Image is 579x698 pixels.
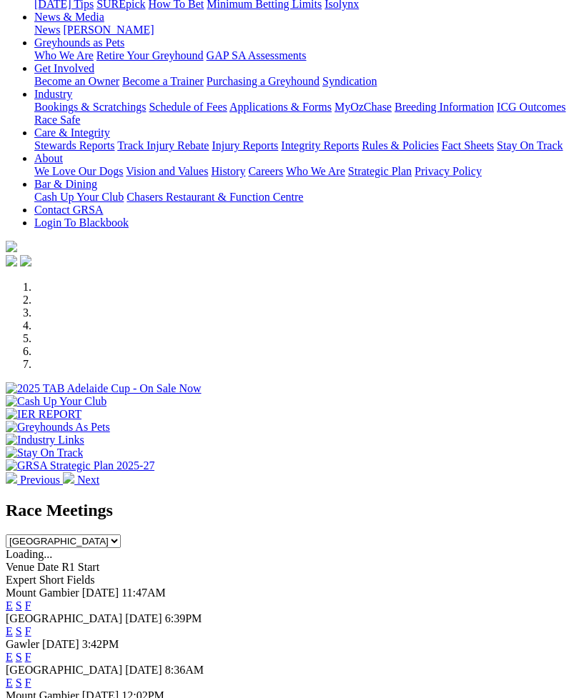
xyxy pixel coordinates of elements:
[125,664,162,676] span: [DATE]
[34,62,94,74] a: Get Involved
[248,165,283,177] a: Careers
[34,24,573,36] div: News & Media
[348,165,412,177] a: Strategic Plan
[122,587,166,599] span: 11:47AM
[6,421,110,434] img: Greyhounds As Pets
[61,561,99,573] span: R1 Start
[395,101,494,113] a: Breeding Information
[415,165,482,177] a: Privacy Policy
[149,101,227,113] a: Schedule of Fees
[6,638,39,650] span: Gawler
[6,574,36,586] span: Expert
[82,638,119,650] span: 3:42PM
[34,178,97,190] a: Bar & Dining
[229,101,332,113] a: Applications & Forms
[25,625,31,637] a: F
[34,75,573,88] div: Get Involved
[34,24,60,36] a: News
[322,75,377,87] a: Syndication
[6,612,122,624] span: [GEOGRAPHIC_DATA]
[16,599,22,612] a: S
[122,75,204,87] a: Become a Trainer
[497,139,563,151] a: Stay On Track
[6,548,52,560] span: Loading...
[362,139,439,151] a: Rules & Policies
[34,101,573,126] div: Industry
[34,204,103,216] a: Contact GRSA
[39,574,64,586] span: Short
[127,191,303,203] a: Chasers Restaurant & Function Centre
[63,472,74,484] img: chevron-right-pager-white.svg
[63,24,154,36] a: [PERSON_NAME]
[16,625,22,637] a: S
[6,434,84,447] img: Industry Links
[34,191,573,204] div: Bar & Dining
[34,152,63,164] a: About
[6,472,17,484] img: chevron-left-pager-white.svg
[34,101,146,113] a: Bookings & Scratchings
[497,101,565,113] a: ICG Outcomes
[212,139,278,151] a: Injury Reports
[165,612,202,624] span: 6:39PM
[66,574,94,586] span: Fields
[6,599,13,612] a: E
[6,561,34,573] span: Venue
[96,49,204,61] a: Retire Your Greyhound
[25,599,31,612] a: F
[63,474,99,486] a: Next
[6,255,17,266] img: facebook.svg
[34,49,94,61] a: Who We Are
[20,255,31,266] img: twitter.svg
[125,612,162,624] span: [DATE]
[37,561,59,573] span: Date
[16,651,22,663] a: S
[6,677,13,689] a: E
[6,474,63,486] a: Previous
[286,165,345,177] a: Who We Are
[77,474,99,486] span: Next
[34,75,119,87] a: Become an Owner
[6,651,13,663] a: E
[82,587,119,599] span: [DATE]
[34,11,104,23] a: News & Media
[6,241,17,252] img: logo-grsa-white.png
[42,638,79,650] span: [DATE]
[6,587,79,599] span: Mount Gambier
[6,382,202,395] img: 2025 TAB Adelaide Cup - On Sale Now
[34,139,114,151] a: Stewards Reports
[207,75,320,87] a: Purchasing a Greyhound
[25,677,31,689] a: F
[34,165,573,178] div: About
[34,126,110,139] a: Care & Integrity
[34,114,80,126] a: Race Safe
[211,165,245,177] a: History
[34,139,573,152] div: Care & Integrity
[16,677,22,689] a: S
[281,139,359,151] a: Integrity Reports
[117,139,209,151] a: Track Injury Rebate
[6,625,13,637] a: E
[442,139,494,151] a: Fact Sheets
[6,664,122,676] span: [GEOGRAPHIC_DATA]
[34,88,72,100] a: Industry
[34,191,124,203] a: Cash Up Your Club
[6,459,154,472] img: GRSA Strategic Plan 2025-27
[165,664,204,676] span: 8:36AM
[25,651,31,663] a: F
[34,36,124,49] a: Greyhounds as Pets
[34,49,573,62] div: Greyhounds as Pets
[335,101,392,113] a: MyOzChase
[126,165,208,177] a: Vision and Values
[6,501,573,520] h2: Race Meetings
[34,216,129,229] a: Login To Blackbook
[20,474,60,486] span: Previous
[34,165,123,177] a: We Love Our Dogs
[6,395,107,408] img: Cash Up Your Club
[6,447,83,459] img: Stay On Track
[207,49,307,61] a: GAP SA Assessments
[6,408,81,421] img: IER REPORT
